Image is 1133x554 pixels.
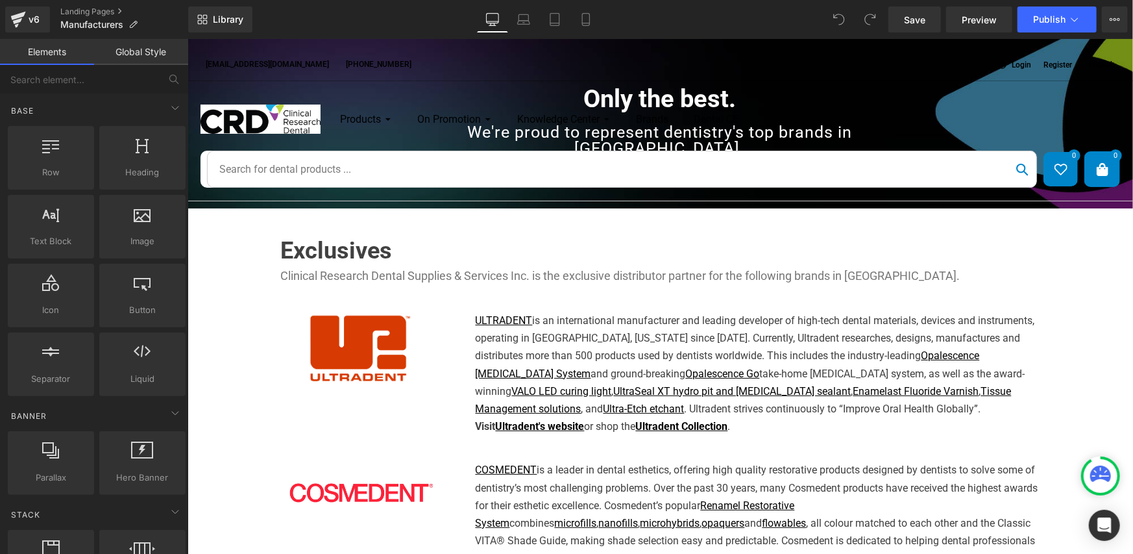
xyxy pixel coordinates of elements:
a: opaquers [515,478,557,490]
img: Cosmedent Logo [100,422,262,467]
a: Tablet [539,6,570,32]
span: Brands [448,74,481,86]
span: Stack [10,509,42,521]
button: More [1102,6,1128,32]
a: Global Style [94,39,188,65]
span: Separator [12,372,90,386]
span: Register [856,21,884,31]
span: Login [824,21,844,31]
img: Ultradent Products Logo [119,273,242,349]
span: Hero Banner [103,471,182,485]
div: v6 [26,11,42,28]
a: COSMEDENT [288,425,350,437]
a: VALO LED curing light [324,346,424,359]
button: Undo [826,6,852,32]
a: Landing Pages [60,6,188,17]
a: Login [806,21,851,32]
a: Desktop [477,6,508,32]
a: Ultradent Collection [448,381,541,394]
p: is a leader in dental esthetics, offering high quality restorative products designed by dentists ... [288,422,853,546]
span: 0 [922,110,934,123]
span: Library [213,14,243,25]
span: On Promotion [230,74,293,86]
a: Preview [946,6,1012,32]
span: Base [10,105,35,117]
p: or shop the . [288,379,853,396]
a: 0 [897,113,932,147]
a: Opalescence Go [498,329,572,341]
div: Open Intercom Messenger [1089,510,1120,541]
a: Mobile [570,6,602,32]
a: Dental CE [506,73,551,88]
a: UltraSeal XT hydro pit and [MEDICAL_DATA] sealant [426,346,664,359]
span: Products [152,74,193,86]
span: Save [904,13,925,27]
a: flowables [575,478,619,490]
a: microfills [367,478,409,490]
span: Publish [1033,14,1066,25]
img: Clinical Research Dental Supplies and Services Inc. [13,66,133,95]
button: Publish [1017,6,1097,32]
a: microhybrids [453,478,513,490]
a: 0 [856,113,890,147]
span: Dental CE [506,74,551,86]
a: Ultra-Etch etchant [416,364,497,376]
span: Icon [12,303,90,317]
a: ULTRADENT [288,275,345,288]
span: Text Block [12,234,90,248]
span: Knowledge Center [330,74,412,86]
a: Products [152,73,204,88]
a: [PHONE_NUMBER] [153,19,229,33]
a: Laptop [508,6,539,32]
a: Register [851,21,890,32]
p: Clinical Research Dental Supplies & Services Inc. is the exclusive distributor partner for the fo... [93,228,853,247]
span: Preview [962,13,997,27]
span: Row [12,166,90,179]
span: 0 [881,110,893,123]
span: Button [103,303,182,317]
strong: Visit [288,381,308,394]
a: nanofills [411,478,451,490]
p: is an international manufacturer and leading developer of high-tech dental materials, devices and... [288,273,853,379]
button: Redo [857,6,883,32]
a: v6 [5,6,50,32]
a: Brands [448,73,481,88]
a: [EMAIL_ADDRESS][DOMAIN_NAME] [13,19,147,33]
button: English [896,20,932,32]
a: On Promotion [230,73,304,88]
span: Image [103,234,182,248]
span: Liquid [103,372,182,386]
span: Parallax [12,471,90,485]
a: New Library [188,6,252,32]
span: Manufacturers [60,19,123,30]
span: Banner [10,410,48,422]
input: Search for dental products ... [20,112,849,148]
a: Opalescence [MEDICAL_DATA] System [288,310,792,340]
a: Knowledge Center [330,73,423,88]
span: Exclusives [93,198,205,225]
span: Heading [103,166,182,179]
a: Ultradent's website [308,381,397,394]
a: Enamelast Fluoride Varnish [666,346,792,359]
